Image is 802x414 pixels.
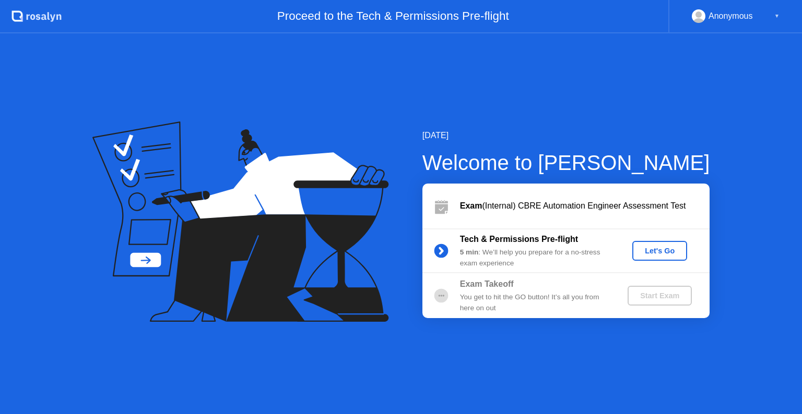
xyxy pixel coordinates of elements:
div: : We’ll help you prepare for a no-stress exam experience [460,247,610,269]
div: (Internal) CBRE Automation Engineer Assessment Test [460,200,710,212]
button: Start Exam [628,286,692,306]
div: Welcome to [PERSON_NAME] [422,147,710,178]
div: Anonymous [709,9,753,23]
div: ▼ [774,9,780,23]
div: You get to hit the GO button! It’s all you from here on out [460,292,610,313]
button: Let's Go [632,241,687,261]
div: Let's Go [636,247,683,255]
b: Exam Takeoff [460,279,514,288]
b: Exam [460,201,482,210]
div: [DATE] [422,129,710,142]
div: Start Exam [632,291,688,300]
b: 5 min [460,248,479,256]
b: Tech & Permissions Pre-flight [460,235,578,243]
